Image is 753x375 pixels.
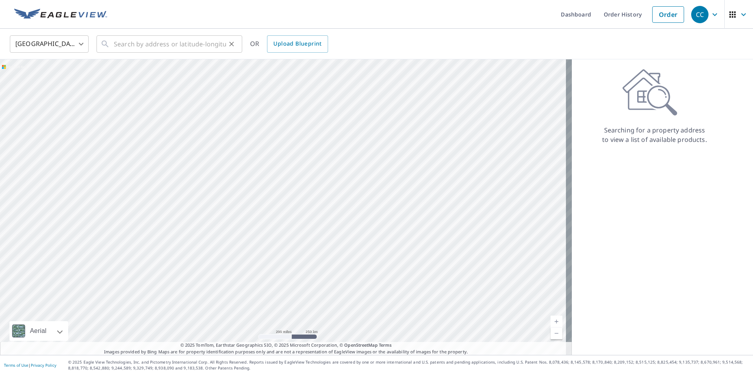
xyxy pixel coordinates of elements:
div: Aerial [28,321,49,341]
a: Current Level 5, Zoom Out [551,327,562,339]
div: Aerial [9,321,68,341]
a: Privacy Policy [31,362,56,368]
span: © 2025 TomTom, Earthstar Geographics SIO, © 2025 Microsoft Corporation, © [180,342,392,349]
a: Terms [379,342,392,348]
a: Upload Blueprint [267,35,328,53]
a: Order [652,6,684,23]
a: OpenStreetMap [344,342,377,348]
input: Search by address or latitude-longitude [114,33,226,55]
span: Upload Blueprint [273,39,321,49]
a: Terms of Use [4,362,28,368]
a: Current Level 5, Zoom In [551,316,562,327]
button: Clear [226,39,237,50]
p: © 2025 Eagle View Technologies, Inc. and Pictometry International Corp. All Rights Reserved. Repo... [68,359,749,371]
p: Searching for a property address to view a list of available products. [602,125,707,144]
div: [GEOGRAPHIC_DATA] [10,33,89,55]
div: CC [691,6,708,23]
img: EV Logo [14,9,107,20]
p: | [4,363,56,368]
div: OR [250,35,328,53]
